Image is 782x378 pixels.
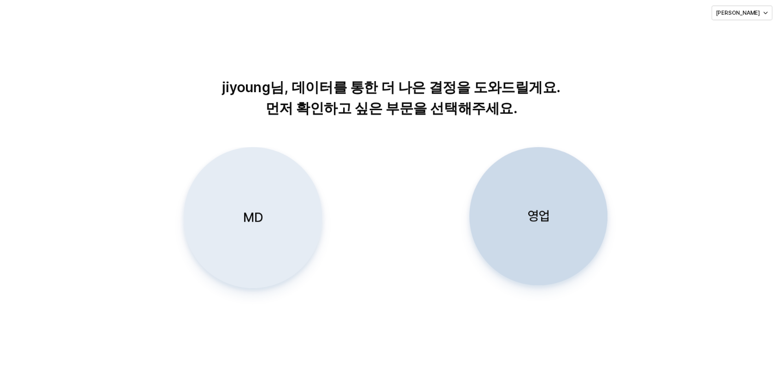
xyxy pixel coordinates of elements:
[243,209,263,226] p: MD
[712,6,772,20] button: [PERSON_NAME]
[469,147,607,285] button: 영업
[184,147,322,288] button: MD
[716,9,760,17] p: [PERSON_NAME]
[156,77,626,118] p: jiyoung님, 데이터를 통한 더 나은 결정을 도와드릴게요. 먼저 확인하고 싶은 부문을 선택해주세요.
[527,207,549,224] p: 영업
